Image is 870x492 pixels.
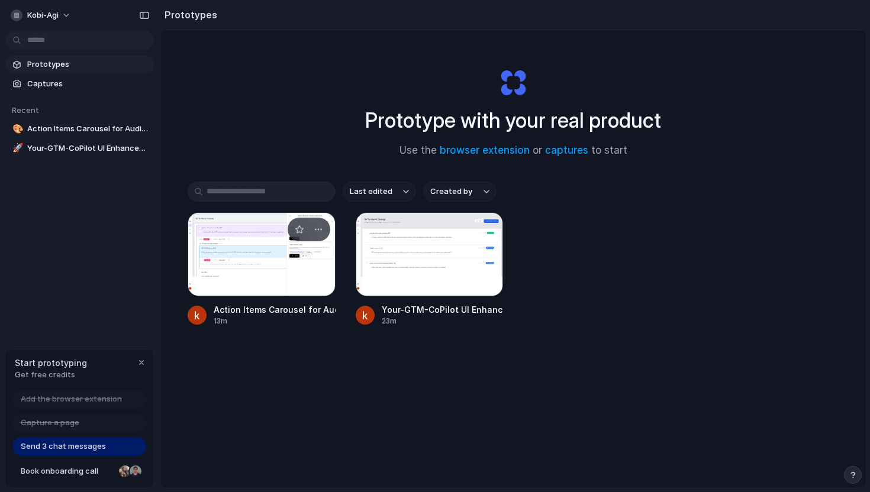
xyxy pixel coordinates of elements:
span: Your-GTM-CoPilot UI Enhancement [27,143,149,154]
div: Action Items Carousel for Audit Panel [214,303,336,316]
span: Book onboarding call [21,465,114,477]
div: 🎨 [12,122,21,136]
h2: Prototypes [160,8,217,22]
span: Start prototyping [15,357,87,369]
div: 🚀 [12,141,21,155]
a: 🎨Action Items Carousel for Audit Panel [6,120,154,138]
a: Action Items Carousel for Audit PanelAction Items Carousel for Audit Panel13m [188,212,336,326]
span: Captures [27,78,149,90]
span: Prototypes [27,59,149,70]
span: Last edited [350,186,392,198]
span: Action Items Carousel for Audit Panel [27,123,149,135]
button: 🎨 [11,123,22,135]
span: Recent [12,105,39,115]
h1: Prototype with your real product [365,105,661,136]
span: Created by [430,186,472,198]
button: Last edited [343,182,416,202]
div: Christian Iacullo [128,464,143,478]
div: 13m [214,316,336,326]
a: Your-GTM-CoPilot UI EnhancementYour-GTM-CoPilot UI Enhancement23m [356,212,504,326]
a: Book onboarding call [12,462,146,481]
span: Capture a page [21,417,79,429]
span: Add the browser extension [21,393,122,405]
a: 🚀Your-GTM-CoPilot UI Enhancement [6,140,154,157]
div: Your-GTM-CoPilot UI Enhancement [382,303,504,316]
a: Prototypes [6,56,154,73]
span: Send 3 chat messages [21,441,106,452]
span: kobi-agi [27,9,59,21]
a: captures [545,144,588,156]
div: Nicole Kubica [118,464,132,478]
a: Captures [6,75,154,93]
div: 23m [382,316,504,326]
a: browser extension [440,144,530,156]
button: Created by [423,182,497,202]
span: Use the or to start [399,143,627,158]
button: kobi-agi [6,6,77,25]
span: Get free credits [15,369,87,381]
button: 🚀 [11,143,22,154]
